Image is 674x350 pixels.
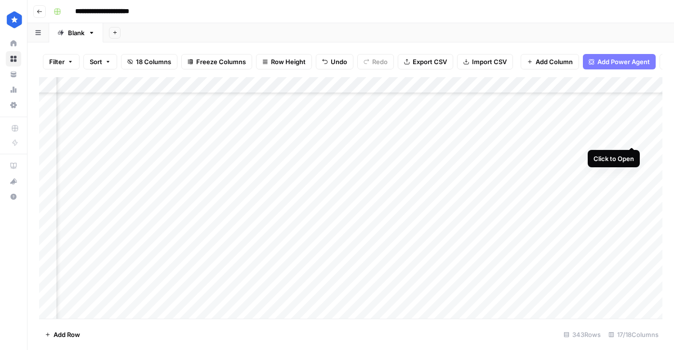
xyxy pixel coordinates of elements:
a: Settings [6,97,21,113]
div: Click to Open [593,154,634,163]
button: Row Height [256,54,312,69]
a: Usage [6,82,21,97]
span: Redo [372,57,388,67]
button: 18 Columns [121,54,177,69]
span: 18 Columns [136,57,171,67]
button: Export CSV [398,54,453,69]
button: What's new? [6,174,21,189]
div: 343 Rows [560,327,605,342]
button: Filter [43,54,80,69]
span: Add Power Agent [597,57,650,67]
button: Add Power Agent [583,54,656,69]
span: Add Row [54,330,80,339]
img: ConsumerAffairs Logo [6,11,23,28]
button: Import CSV [457,54,513,69]
button: Add Row [39,327,86,342]
button: Help + Support [6,189,21,204]
button: Add Column [521,54,579,69]
span: Undo [331,57,347,67]
a: Browse [6,51,21,67]
button: Sort [83,54,117,69]
a: Your Data [6,67,21,82]
button: Undo [316,54,353,69]
span: Row Height [271,57,306,67]
div: 17/18 Columns [605,327,662,342]
span: Add Column [536,57,573,67]
a: AirOps Academy [6,158,21,174]
button: Freeze Columns [181,54,252,69]
span: Export CSV [413,57,447,67]
a: Blank [49,23,103,42]
span: Freeze Columns [196,57,246,67]
button: Redo [357,54,394,69]
div: Blank [68,28,84,38]
span: Import CSV [472,57,507,67]
span: Filter [49,57,65,67]
span: Sort [90,57,102,67]
a: Home [6,36,21,51]
button: Workspace: ConsumerAffairs [6,8,21,32]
